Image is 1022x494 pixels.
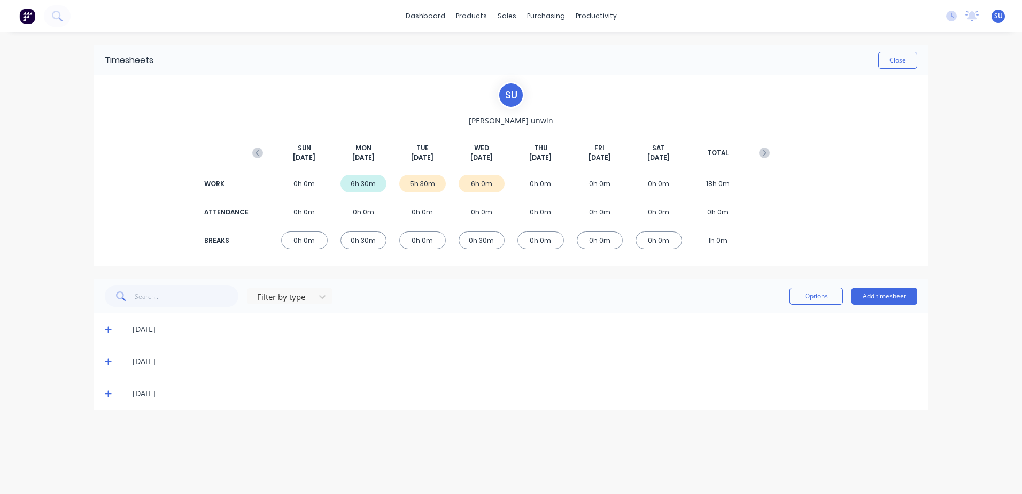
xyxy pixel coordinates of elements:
div: 0h 0m [636,203,682,221]
div: 0h 0m [636,175,682,192]
div: 0h 0m [399,203,446,221]
span: MON [355,143,371,153]
span: FRI [594,143,605,153]
div: 6h 0m [459,175,505,192]
div: 0h 30m [459,231,505,249]
div: 0h 30m [340,231,387,249]
div: products [451,8,492,24]
div: 0h 0m [459,203,505,221]
div: 5h 30m [399,175,446,192]
div: [DATE] [133,323,917,335]
span: SUN [298,143,311,153]
span: [DATE] [647,153,670,163]
div: 1h 0m [695,231,741,249]
div: 6h 30m [340,175,387,192]
img: Factory [19,8,35,24]
a: dashboard [400,8,451,24]
span: SU [994,11,1003,21]
div: 0h 0m [399,231,446,249]
div: 0h 0m [281,231,328,249]
div: [DATE] [133,356,917,367]
div: s u [498,82,524,109]
div: 0h 0m [340,203,387,221]
div: 0h 0m [517,203,564,221]
span: TOTAL [707,148,729,158]
div: purchasing [522,8,570,24]
span: [PERSON_NAME] unwin [469,115,553,126]
div: 0h 0m [577,231,623,249]
div: productivity [570,8,622,24]
div: 0h 0m [517,175,564,192]
div: 0h 0m [636,231,682,249]
input: Search... [135,285,239,307]
span: [DATE] [352,153,375,163]
div: BREAKS [204,236,247,245]
div: 0h 0m [577,175,623,192]
span: [DATE] [529,153,552,163]
button: Close [878,52,917,69]
span: [DATE] [411,153,433,163]
div: 0h 0m [281,175,328,192]
div: 0h 0m [695,203,741,221]
span: THU [534,143,547,153]
span: WED [474,143,489,153]
div: sales [492,8,522,24]
button: Options [789,288,843,305]
div: 18h 0m [695,175,741,192]
div: ATTENDANCE [204,207,247,217]
div: Timesheets [105,54,153,67]
span: SAT [652,143,665,153]
div: 0h 0m [577,203,623,221]
div: [DATE] [133,388,917,399]
span: TUE [416,143,429,153]
span: [DATE] [293,153,315,163]
div: 0h 0m [281,203,328,221]
span: [DATE] [470,153,493,163]
div: 0h 0m [517,231,564,249]
span: [DATE] [589,153,611,163]
div: WORK [204,179,247,189]
button: Add timesheet [851,288,917,305]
